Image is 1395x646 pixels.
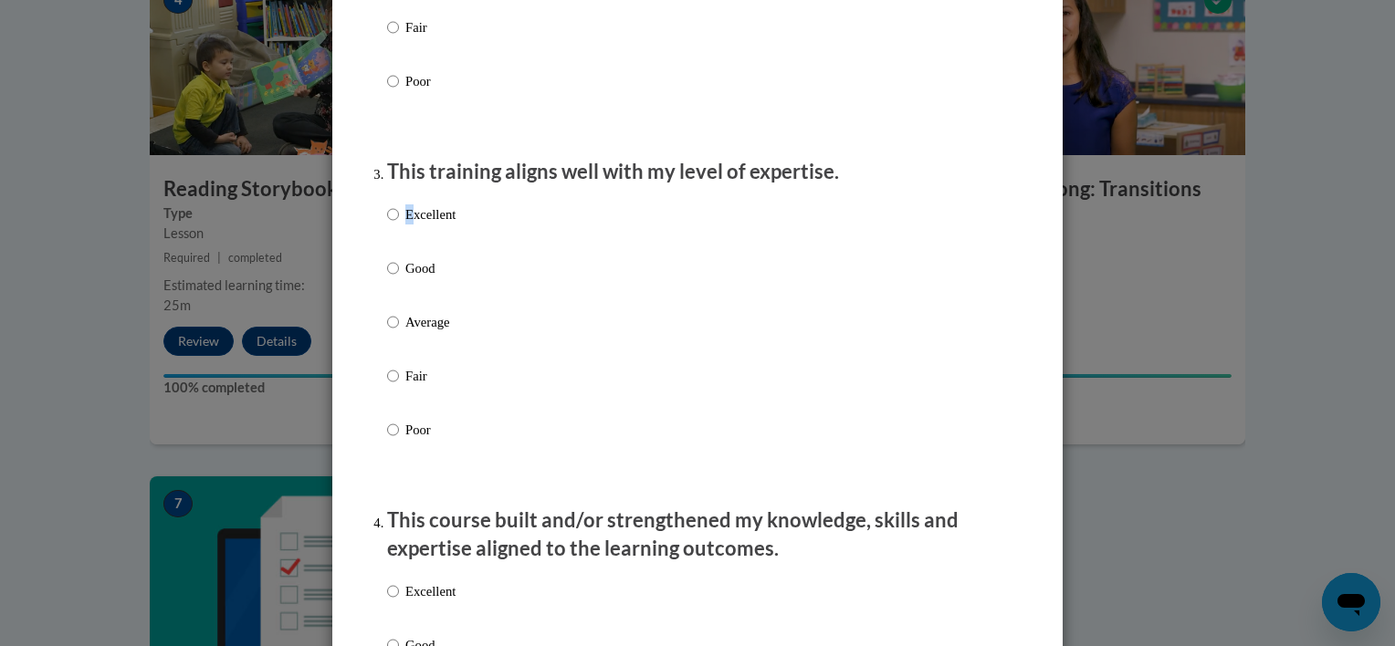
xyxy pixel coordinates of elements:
input: Good [387,258,399,278]
input: Excellent [387,204,399,224]
p: Good [405,258,456,278]
input: Poor [387,71,399,91]
p: This course built and/or strengthened my knowledge, skills and expertise aligned to the learning ... [387,506,1008,563]
input: Average [387,312,399,332]
p: Poor [405,71,456,91]
input: Fair [387,17,399,37]
p: Excellent [405,204,456,224]
input: Poor [387,420,399,440]
p: Fair [405,17,456,37]
p: This training aligns well with my level of expertise. [387,158,1008,186]
input: Excellent [387,581,399,601]
p: Excellent [405,581,456,601]
p: Average [405,312,456,332]
p: Poor [405,420,456,440]
p: Fair [405,366,456,386]
input: Fair [387,366,399,386]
